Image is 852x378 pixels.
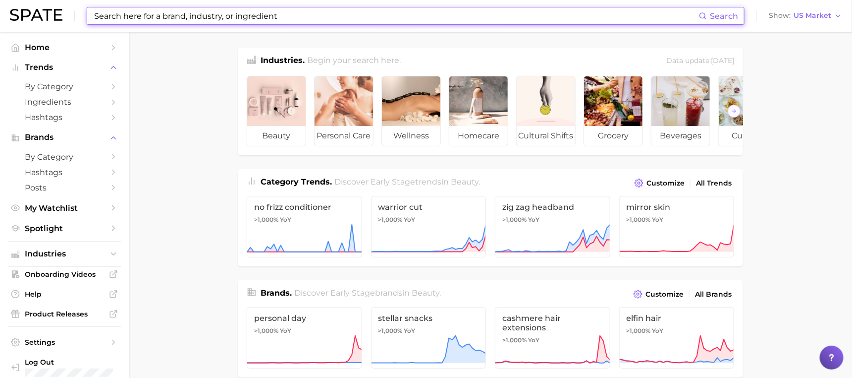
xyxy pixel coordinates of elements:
button: Brands [8,130,121,145]
span: personal care [315,126,373,146]
span: YoY [652,327,664,335]
button: Trends [8,60,121,75]
a: beauty [247,76,306,146]
span: homecare [449,126,508,146]
a: All Brands [692,288,734,301]
a: cashmere hair extensions>1,000% YoY [495,307,610,369]
span: Product Releases [25,310,104,318]
span: grocery [584,126,642,146]
a: All Trends [693,177,734,190]
span: All Brands [695,290,732,299]
span: Onboarding Videos [25,270,104,279]
span: >1,000% [502,336,527,344]
span: >1,000% [254,327,278,334]
span: wellness [382,126,440,146]
a: homecare [449,76,508,146]
button: Scroll Right [728,105,741,118]
span: >1,000% [254,216,278,223]
span: cashmere hair extensions [502,314,603,332]
a: stellar snacks>1,000% YoY [371,307,486,369]
a: My Watchlist [8,200,121,216]
a: Spotlight [8,221,121,236]
button: Industries [8,247,121,261]
a: mirror skin>1,000% YoY [619,196,735,257]
a: Home [8,40,121,55]
span: Discover Early Stage brands in . [295,288,441,298]
span: cultural shifts [517,126,575,146]
span: YoY [280,216,291,224]
a: warrior cut>1,000% YoY [371,196,486,257]
a: by Category [8,79,121,94]
h2: Begin your search here. [308,55,401,68]
span: stellar snacks [378,314,479,323]
span: Discover Early Stage trends in . [335,177,480,187]
a: Hashtags [8,110,121,125]
span: US Market [794,13,831,18]
span: YoY [404,327,416,335]
a: cultural shifts [516,76,576,146]
span: no frizz conditioner [254,202,355,212]
span: mirror skin [627,202,727,212]
div: Data update: [DATE] [666,55,734,68]
span: Posts [25,183,104,192]
span: Home [25,43,104,52]
span: Industries [25,250,104,258]
a: Ingredients [8,94,121,110]
input: Search here for a brand, industry, or ingredient [93,7,699,24]
img: SPATE [10,9,62,21]
a: beverages [651,76,710,146]
span: warrior cut [378,202,479,212]
span: Search [710,11,738,21]
span: Ingredients [25,97,104,107]
span: Hashtags [25,168,104,177]
span: Settings [25,338,104,347]
span: Customize [646,179,685,188]
a: grocery [584,76,643,146]
span: Show [769,13,791,18]
a: elfin hair>1,000% YoY [619,307,735,369]
button: Customize [631,287,686,301]
a: Settings [8,335,121,350]
span: by Category [25,152,104,162]
span: culinary [719,126,777,146]
span: Brands [25,133,104,142]
a: Onboarding Videos [8,267,121,282]
span: YoY [528,216,539,224]
a: culinary [718,76,778,146]
a: by Category [8,149,121,165]
button: Customize [632,176,687,190]
a: Hashtags [8,165,121,180]
span: elfin hair [627,314,727,323]
a: Posts [8,180,121,195]
span: YoY [528,336,539,344]
span: Log Out [25,358,117,367]
span: beauty [412,288,440,298]
span: Hashtags [25,113,104,122]
span: YoY [652,216,664,224]
span: Help [25,290,104,299]
span: >1,000% [378,216,403,223]
h1: Industries. [261,55,305,68]
span: >1,000% [627,216,651,223]
span: zig zag headband [502,202,603,212]
span: YoY [404,216,416,224]
span: Brands . [261,288,292,298]
span: beauty [451,177,479,187]
a: no frizz conditioner>1,000% YoY [247,196,362,257]
span: All Trends [696,179,732,188]
span: beauty [247,126,306,146]
a: Help [8,287,121,302]
a: personal day>1,000% YoY [247,307,362,369]
span: My Watchlist [25,203,104,213]
span: beverages [651,126,710,146]
a: personal care [314,76,373,146]
span: Spotlight [25,224,104,233]
span: personal day [254,314,355,323]
span: Customize [645,290,684,299]
button: ShowUS Market [766,9,845,22]
span: >1,000% [502,216,527,223]
a: zig zag headband>1,000% YoY [495,196,610,257]
span: >1,000% [378,327,403,334]
span: Category Trends . [261,177,332,187]
span: YoY [280,327,291,335]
